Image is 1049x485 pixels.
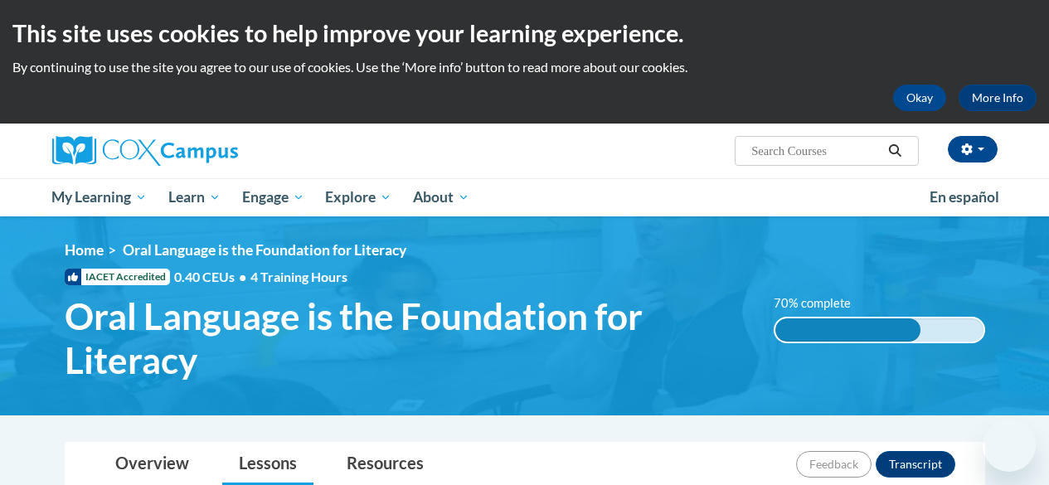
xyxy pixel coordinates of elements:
a: Engage [231,178,315,216]
button: Okay [893,85,946,111]
iframe: Button to launch messaging window [983,419,1036,472]
span: My Learning [51,187,147,207]
a: About [402,178,480,216]
input: Search Courses [750,141,882,161]
button: Feedback [796,451,872,478]
span: Oral Language is the Foundation for Literacy [123,241,406,259]
a: En español [919,180,1010,215]
a: Learn [158,178,231,216]
button: Transcript [876,451,955,478]
span: Learn [168,187,221,207]
a: Explore [314,178,402,216]
span: • [239,269,246,284]
span: IACET Accredited [65,269,170,285]
span: Explore [325,187,391,207]
a: Home [65,241,104,259]
span: Oral Language is the Foundation for Literacy [65,294,749,382]
span: 0.40 CEUs [174,268,250,286]
label: 70% complete [774,294,869,313]
a: My Learning [41,178,158,216]
a: Cox Campus [52,136,351,166]
p: By continuing to use the site you agree to our use of cookies. Use the ‘More info’ button to read... [12,58,1037,76]
span: En español [930,188,999,206]
button: Account Settings [948,136,998,162]
span: 4 Training Hours [250,269,347,284]
span: Engage [242,187,304,207]
h2: This site uses cookies to help improve your learning experience. [12,17,1037,50]
img: Cox Campus [52,136,238,166]
div: 70% complete [775,318,921,342]
button: Search [882,141,907,161]
span: About [413,187,469,207]
div: Main menu [40,178,1010,216]
a: More Info [959,85,1037,111]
